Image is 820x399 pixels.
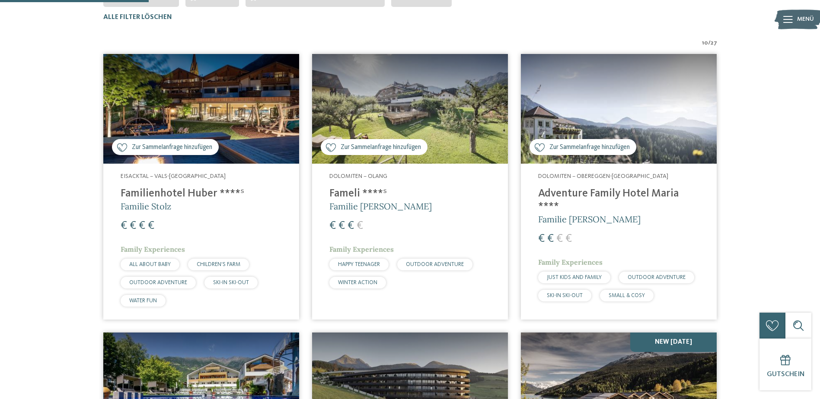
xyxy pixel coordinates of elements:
span: Familie [PERSON_NAME] [538,214,641,225]
span: SKI-IN SKI-OUT [213,280,249,285]
span: Zur Sammelanfrage hinzufügen [549,143,630,152]
img: Familienhotels gesucht? Hier findet ihr die besten! [103,54,299,164]
span: € [139,220,145,231]
span: € [348,220,354,231]
span: € [547,233,554,244]
a: Familienhotels gesucht? Hier findet ihr die besten! Zur Sammelanfrage hinzufügen Dolomiten – Olan... [312,54,508,320]
span: 10 [702,39,708,47]
span: € [338,220,345,231]
a: Gutschein [759,339,811,390]
span: Zur Sammelanfrage hinzufügen [132,143,212,152]
img: Familienhotels gesucht? Hier findet ihr die besten! [312,54,508,164]
span: Alle Filter löschen [103,14,172,21]
span: € [538,233,545,244]
span: € [130,220,136,231]
span: Family Experiences [121,245,185,253]
span: Gutschein [767,371,804,378]
span: € [556,233,563,244]
span: Familie Stolz [121,201,171,212]
span: OUTDOOR ADVENTURE [129,280,187,285]
span: € [329,220,336,231]
h4: Familienhotel Huber ****ˢ [121,187,282,200]
a: Familienhotels gesucht? Hier findet ihr die besten! Zur Sammelanfrage hinzufügen Dolomiten – Ober... [521,54,717,320]
span: Family Experiences [538,258,603,266]
span: / [708,39,711,47]
span: € [121,220,127,231]
h4: Adventure Family Hotel Maria **** [538,187,699,213]
span: HAPPY TEENAGER [338,262,380,267]
span: Dolomiten – Obereggen-[GEOGRAPHIC_DATA] [538,173,668,179]
span: 27 [711,39,717,47]
span: CHILDREN’S FARM [197,262,240,267]
span: OUTDOOR ADVENTURE [406,262,464,267]
img: Adventure Family Hotel Maria **** [521,54,717,164]
span: WATER FUN [129,298,157,304]
span: Zur Sammelanfrage hinzufügen [341,143,421,152]
span: WINTER ACTION [338,280,377,285]
span: Eisacktal – Vals-[GEOGRAPHIC_DATA] [121,173,226,179]
span: OUTDOOR ADVENTURE [628,275,686,280]
span: Familie [PERSON_NAME] [329,201,432,212]
span: € [148,220,154,231]
span: € [357,220,363,231]
span: € [565,233,572,244]
span: ALL ABOUT BABY [129,262,171,267]
span: JUST KIDS AND FAMILY [547,275,602,280]
a: Familienhotels gesucht? Hier findet ihr die besten! Zur Sammelanfrage hinzufügen Eisacktal – Vals... [103,54,299,320]
span: Family Experiences [329,245,394,253]
span: SMALL & COSY [609,293,645,298]
span: SKI-IN SKI-OUT [547,293,583,298]
span: Dolomiten – Olang [329,173,387,179]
